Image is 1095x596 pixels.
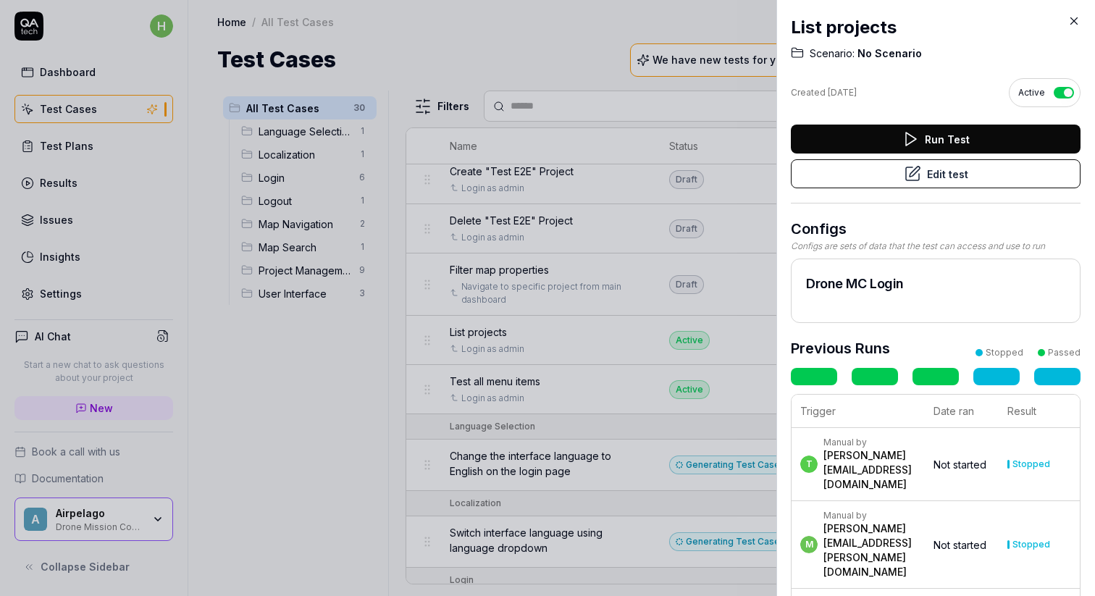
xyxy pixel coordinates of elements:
td: Not started [925,428,999,501]
span: Active [1018,86,1045,99]
div: Stopped [1012,460,1050,469]
div: Configs are sets of data that the test can access and use to run [791,240,1081,253]
span: m [800,536,818,553]
h2: List projects [791,14,1081,41]
td: Not started [925,501,999,589]
div: Stopped [1012,540,1050,549]
div: Passed [1048,346,1081,359]
div: [PERSON_NAME][EMAIL_ADDRESS][PERSON_NAME][DOMAIN_NAME] [823,521,919,579]
th: Date ran [925,395,999,428]
button: Run Test [791,125,1081,154]
div: [PERSON_NAME][EMAIL_ADDRESS][DOMAIN_NAME] [823,448,919,492]
div: Manual by [823,510,919,521]
span: t [800,456,818,473]
span: No Scenario [855,46,922,61]
h3: Configs [791,218,1081,240]
div: Created [791,86,857,99]
div: Stopped [986,346,1023,359]
h2: Drone MC Login [806,274,1065,293]
h3: Previous Runs [791,337,890,359]
button: Edit test [791,159,1081,188]
span: Scenario: [810,46,855,61]
div: Manual by [823,437,919,448]
th: Trigger [792,395,925,428]
th: Result [999,395,1080,428]
time: [DATE] [828,87,857,98]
